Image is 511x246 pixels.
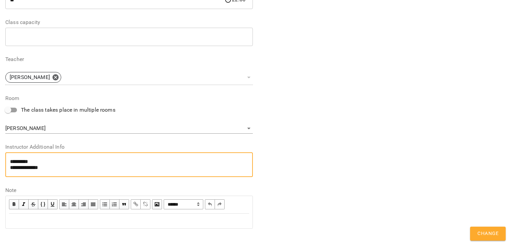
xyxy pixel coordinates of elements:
button: UL [100,199,110,209]
div: [PERSON_NAME] [5,72,61,83]
span: The class takes place in multiple rooms [21,106,115,114]
button: OL [110,199,119,209]
button: Bold [9,199,19,209]
button: Change [470,227,506,241]
button: Italic [19,199,29,209]
span: Normal [164,199,203,209]
button: Undo [205,199,215,209]
p: [PERSON_NAME] [10,73,50,81]
button: Redo [215,199,225,209]
button: Remove Link [141,199,150,209]
label: Note [5,188,253,193]
div: [PERSON_NAME] [5,70,253,85]
label: Room [5,96,253,101]
span: Change [477,229,498,238]
button: Align Center [69,199,79,209]
button: Align Justify [88,199,98,209]
button: Blockquote [119,199,129,209]
button: Image [152,199,162,209]
label: Teacher [5,57,253,62]
button: Align Right [79,199,88,209]
button: Strikethrough [29,199,38,209]
button: Underline [48,199,58,209]
label: Instructor Additional Info [5,144,253,150]
button: Align Left [59,199,69,209]
select: Block type [164,199,203,209]
div: [PERSON_NAME] [5,123,253,134]
button: Link [131,199,141,209]
button: Monospace [38,199,48,209]
label: Class capacity [5,20,253,25]
div: Edit text [6,214,252,228]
